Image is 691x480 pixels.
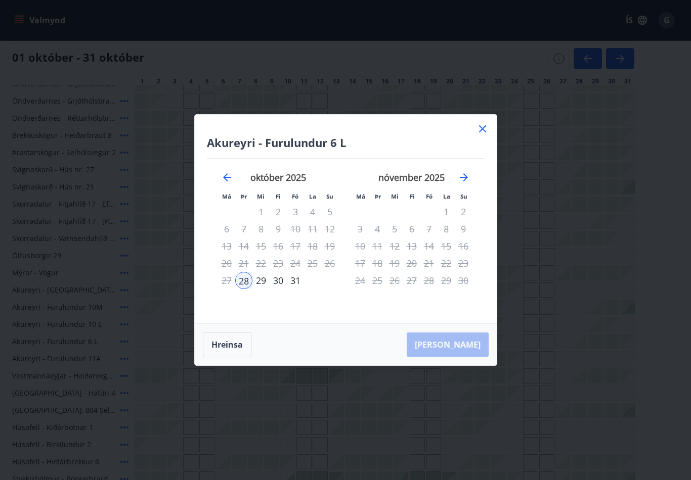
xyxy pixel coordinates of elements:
td: Not available. þriðjudagur, 14. október 2025 [235,237,252,255]
td: Not available. laugardagur, 22. nóvember 2025 [438,255,455,272]
td: Not available. fimmtudagur, 16. október 2025 [270,237,287,255]
small: La [309,193,316,200]
td: Choose fimmtudagur, 30. október 2025 as your check-out date. It’s available. [270,272,287,289]
td: Not available. fimmtudagur, 20. nóvember 2025 [403,255,420,272]
td: Not available. sunnudagur, 12. október 2025 [321,220,338,237]
h4: Akureyri - Furulundur 6 L [207,135,485,150]
td: Not available. laugardagur, 11. október 2025 [304,220,321,237]
small: Su [326,193,333,200]
td: Not available. föstudagur, 10. október 2025 [287,220,304,237]
div: 29 [252,272,270,289]
small: Mi [257,193,265,200]
small: La [443,193,450,200]
td: Not available. föstudagur, 24. október 2025 [287,255,304,272]
td: Choose föstudagur, 31. október 2025 as your check-out date. It’s available. [287,272,304,289]
td: Not available. föstudagur, 14. nóvember 2025 [420,237,438,255]
small: Fi [410,193,415,200]
td: Not available. fimmtudagur, 6. nóvember 2025 [403,220,420,237]
small: Þr [375,193,381,200]
td: Not available. mánudagur, 10. nóvember 2025 [352,237,369,255]
td: Not available. laugardagur, 18. október 2025 [304,237,321,255]
td: Not available. þriðjudagur, 18. nóvember 2025 [369,255,386,272]
td: Not available. fimmtudagur, 9. október 2025 [270,220,287,237]
div: Aðeins útritun í boði [252,237,270,255]
td: Not available. þriðjudagur, 4. nóvember 2025 [369,220,386,237]
td: Not available. sunnudagur, 26. október 2025 [321,255,338,272]
td: Not available. föstudagur, 17. október 2025 [287,237,304,255]
td: Not available. mánudagur, 3. nóvember 2025 [352,220,369,237]
td: Not available. mánudagur, 13. október 2025 [218,237,235,255]
td: Not available. miðvikudagur, 26. nóvember 2025 [386,272,403,289]
td: Not available. miðvikudagur, 12. nóvember 2025 [386,237,403,255]
td: Not available. mánudagur, 6. október 2025 [218,220,235,237]
td: Not available. laugardagur, 1. nóvember 2025 [438,203,455,220]
td: Not available. föstudagur, 28. nóvember 2025 [420,272,438,289]
td: Not available. fimmtudagur, 23. október 2025 [270,255,287,272]
td: Not available. laugardagur, 29. nóvember 2025 [438,272,455,289]
button: Hreinsa [203,332,251,357]
td: Not available. sunnudagur, 23. nóvember 2025 [455,255,472,272]
small: Su [460,193,467,200]
td: Not available. þriðjudagur, 25. nóvember 2025 [369,272,386,289]
div: Move backward to switch to the previous month. [221,171,233,183]
td: Not available. mánudagur, 17. nóvember 2025 [352,255,369,272]
div: Aðeins útritun í boði [287,272,304,289]
td: Not available. mánudagur, 27. október 2025 [218,272,235,289]
td: Not available. miðvikudagur, 19. nóvember 2025 [386,255,403,272]
td: Not available. sunnudagur, 30. nóvember 2025 [455,272,472,289]
td: Choose miðvikudagur, 29. október 2025 as your check-out date. It’s available. [252,272,270,289]
td: Not available. föstudagur, 7. nóvember 2025 [420,220,438,237]
td: Not available. þriðjudagur, 7. október 2025 [235,220,252,237]
strong: nóvember 2025 [378,171,445,183]
td: Not available. föstudagur, 3. október 2025 [287,203,304,220]
small: Fö [426,193,433,200]
small: Má [356,193,365,200]
td: Not available. sunnudagur, 5. október 2025 [321,203,338,220]
div: Calendar [207,159,485,311]
div: Aðeins innritun í boði [235,272,252,289]
small: Fi [276,193,281,200]
td: Not available. sunnudagur, 19. október 2025 [321,237,338,255]
td: Not available. mánudagur, 20. október 2025 [218,255,235,272]
td: Not available. miðvikudagur, 5. nóvember 2025 [386,220,403,237]
td: Not available. fimmtudagur, 2. október 2025 [270,203,287,220]
td: Not available. fimmtudagur, 13. nóvember 2025 [403,237,420,255]
div: Aðeins útritun í boði [270,255,287,272]
div: 30 [270,272,287,289]
td: Not available. miðvikudagur, 22. október 2025 [252,255,270,272]
td: Not available. laugardagur, 25. október 2025 [304,255,321,272]
td: Not available. fimmtudagur, 27. nóvember 2025 [403,272,420,289]
small: Fö [292,193,298,200]
td: Not available. laugardagur, 4. október 2025 [304,203,321,220]
small: Þr [241,193,247,200]
td: Not available. þriðjudagur, 11. nóvember 2025 [369,237,386,255]
td: Not available. þriðjudagur, 21. október 2025 [235,255,252,272]
td: Not available. laugardagur, 15. nóvember 2025 [438,237,455,255]
td: Not available. sunnudagur, 16. nóvember 2025 [455,237,472,255]
td: Not available. laugardagur, 8. nóvember 2025 [438,220,455,237]
td: Not available. miðvikudagur, 8. október 2025 [252,220,270,237]
td: Not available. sunnudagur, 9. nóvember 2025 [455,220,472,237]
small: Má [222,193,231,200]
td: Selected as start date. þriðjudagur, 28. október 2025 [235,272,252,289]
td: Not available. miðvikudagur, 15. október 2025 [252,237,270,255]
div: Move forward to switch to the next month. [458,171,470,183]
strong: október 2025 [250,171,306,183]
td: Not available. mánudagur, 24. nóvember 2025 [352,272,369,289]
td: Not available. föstudagur, 21. nóvember 2025 [420,255,438,272]
td: Not available. sunnudagur, 2. nóvember 2025 [455,203,472,220]
td: Not available. miðvikudagur, 1. október 2025 [252,203,270,220]
small: Mi [391,193,399,200]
